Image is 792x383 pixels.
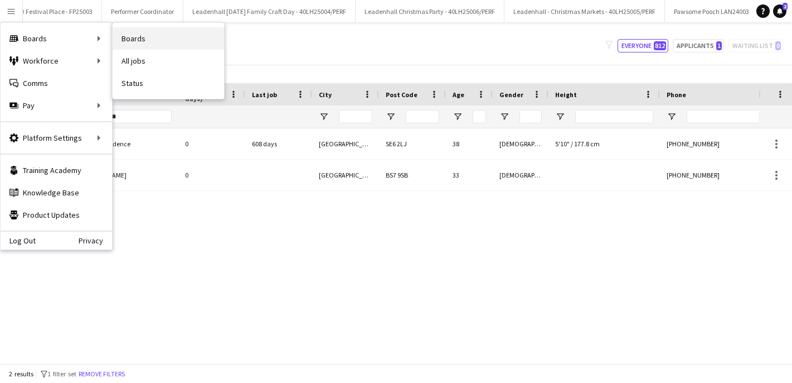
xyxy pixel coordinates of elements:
button: Open Filter Menu [386,112,396,122]
button: Open Filter Menu [667,112,677,122]
a: 2 [773,4,786,18]
button: Leadenhall Christmas Party - 40LH25006/PERF [356,1,504,22]
div: Workforce [1,50,112,72]
span: 2 [783,3,788,10]
a: Knowledge Base [1,181,112,204]
span: Phone [667,90,686,99]
button: Leadenhall - Christmas Markets - 40LH25005/PERF [504,1,665,22]
input: Full Name Filter Input [99,110,172,123]
div: 0 [178,128,245,159]
a: Status [113,72,224,94]
button: Performer Coordinator [102,1,183,22]
div: [DEMOGRAPHIC_DATA] [493,160,548,190]
a: Training Academy [1,159,112,181]
a: Comms [1,72,112,94]
button: Open Filter Menu [319,112,329,122]
div: SE6 2LJ [379,128,446,159]
button: Everyone812 [618,39,668,52]
div: [DEMOGRAPHIC_DATA] [493,128,548,159]
button: Applicants1 [673,39,724,52]
input: City Filter Input [339,110,372,123]
span: 812 [654,41,666,50]
button: Remove filters [76,368,127,380]
span: 1 filter set [47,370,76,378]
div: Pay [1,94,112,117]
button: Leadenhall [DATE] Family Craft Day - 40LH25004/PERF [183,1,356,22]
span: Post Code [386,90,417,99]
span: Height [555,90,577,99]
div: [GEOGRAPHIC_DATA] [312,160,379,190]
a: Boards [113,27,224,50]
a: All jobs [113,50,224,72]
input: Age Filter Input [473,110,486,123]
a: Privacy [79,236,112,245]
button: Open Filter Menu [453,112,463,122]
button: Pawsome Pooch LAN24003 [665,1,759,22]
div: Platform Settings [1,127,112,149]
div: 38 [446,128,493,159]
input: Post Code Filter Input [406,110,439,123]
span: Age [453,90,464,99]
span: 1 [716,41,722,50]
input: Gender Filter Input [519,110,542,123]
span: Last job [252,90,277,99]
div: 33 [446,160,493,190]
div: [GEOGRAPHIC_DATA] [312,128,379,159]
a: Log Out [1,236,36,245]
input: Height Filter Input [575,110,653,123]
button: Open Filter Menu [499,112,509,122]
div: 608 days [245,128,312,159]
div: BS7 9SB [379,160,446,190]
span: Gender [499,90,523,99]
button: Open Filter Menu [555,112,565,122]
a: Product Updates [1,204,112,226]
div: 5'10" / 177.8 cm [548,128,660,159]
div: 0 [178,160,245,190]
span: City [319,90,332,99]
div: Boards [1,27,112,50]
